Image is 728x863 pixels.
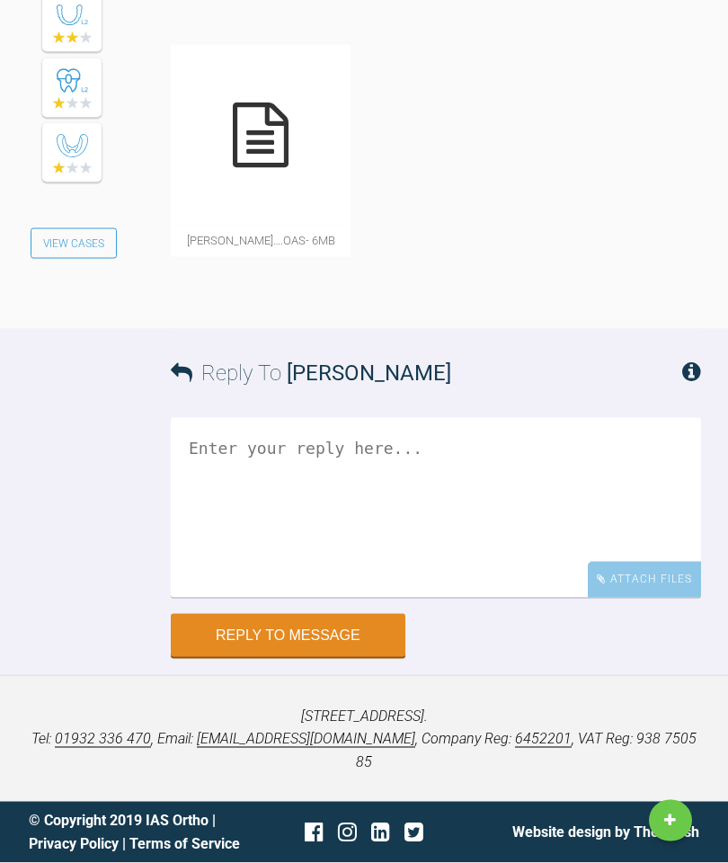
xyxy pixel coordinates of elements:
span: [PERSON_NAME] [287,360,451,386]
div: © Copyright 2019 IAS Ortho | | [29,809,253,855]
a: New Case [649,800,692,841]
a: Website design by The Fresh [512,823,699,841]
div: Attach Files [588,562,701,597]
p: [STREET_ADDRESS]. Tel: , Email: , Company Reg: , VAT Reg: 938 7505 85 [29,705,699,774]
a: Terms of Service [129,835,240,852]
button: Reply to Message [171,614,405,657]
h3: Reply To [171,356,451,390]
a: View Cases [31,228,117,259]
a: Privacy Policy [29,835,119,852]
span: [PERSON_NAME]….oas - 6MB [171,225,351,256]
